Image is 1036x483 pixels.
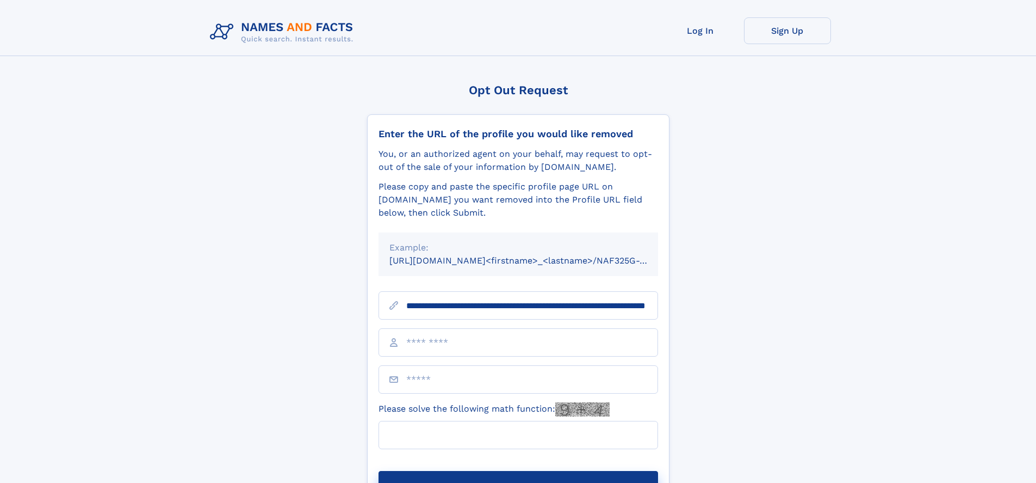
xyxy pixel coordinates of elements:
[389,255,679,266] small: [URL][DOMAIN_NAME]<firstname>_<lastname>/NAF325G-xxxxxxxx
[379,148,658,174] div: You, or an authorized agent on your behalf, may request to opt-out of the sale of your informatio...
[744,17,831,44] a: Sign Up
[389,241,647,254] div: Example:
[657,17,744,44] a: Log In
[379,180,658,219] div: Please copy and paste the specific profile page URL on [DOMAIN_NAME] you want removed into the Pr...
[379,128,658,140] div: Enter the URL of the profile you would like removed
[367,83,669,97] div: Opt Out Request
[206,17,362,47] img: Logo Names and Facts
[379,402,610,417] label: Please solve the following math function:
